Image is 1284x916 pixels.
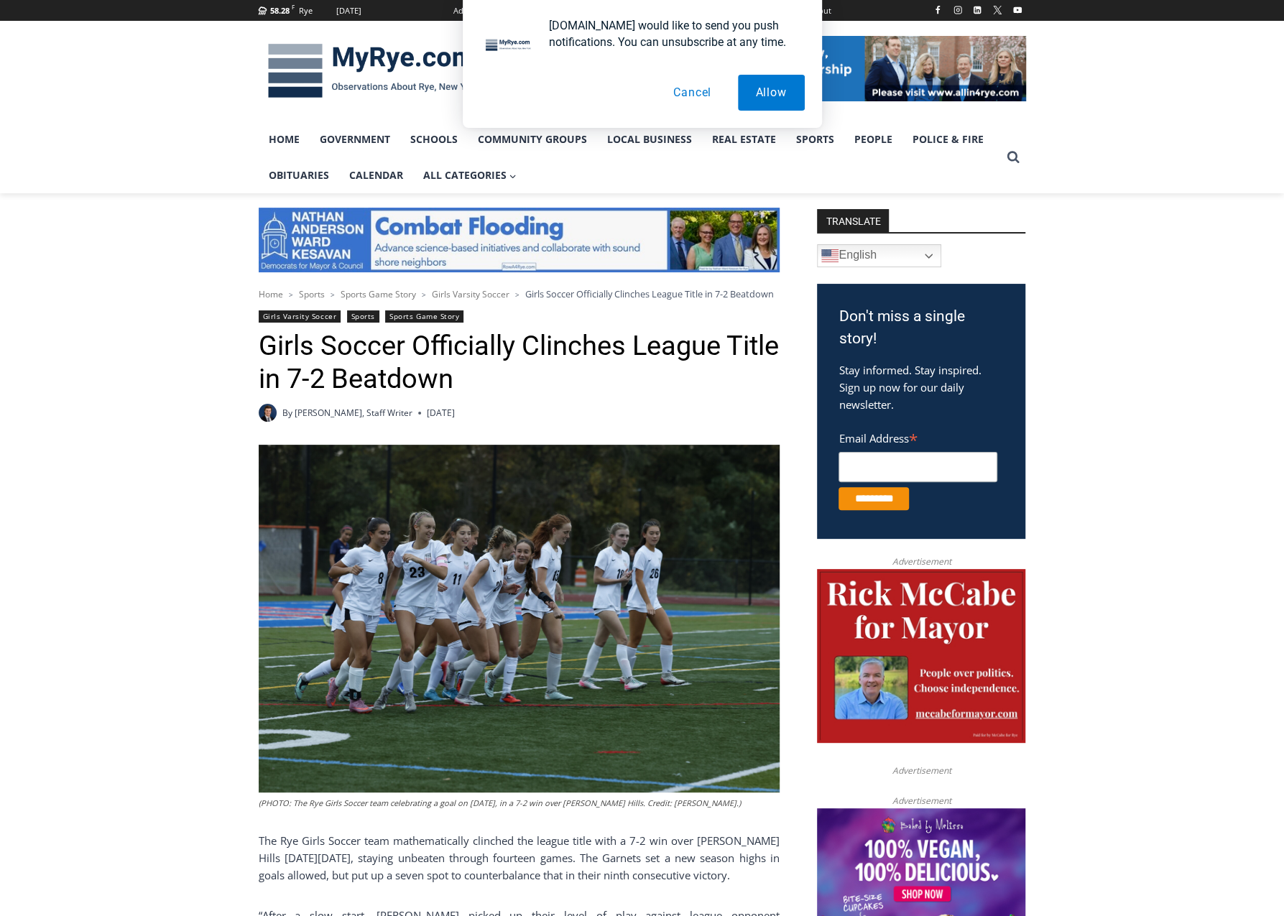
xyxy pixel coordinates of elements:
[259,797,780,810] figcaption: (PHOTO: The Rye Girls Soccer team celebrating a goal on [DATE], in a 7-2 win over [PERSON_NAME] H...
[480,17,537,75] img: notification icon
[839,361,1004,413] p: Stay informed. Stay inspired. Sign up now for our daily newsletter.
[341,288,416,300] a: Sports Game Story
[537,17,805,50] div: [DOMAIN_NAME] would like to send you push notifications. You can unsubscribe at any time.
[817,569,1025,743] img: McCabe for Mayor
[259,330,780,395] h1: Girls Soccer Officially Clinches League Title in 7-2 Beatdown
[259,445,780,792] img: (PHOTO: The Rye Girls Soccer team celebrating a goal on October 14, 2025, in a 7-2 win over Byram...
[427,406,455,420] time: [DATE]
[259,404,277,422] img: Charlie Morris headshot PROFESSIONAL HEADSHOT
[299,288,325,300] a: Sports
[468,121,597,157] a: Community Groups
[259,121,1000,194] nav: Primary Navigation
[844,121,902,157] a: People
[259,121,310,157] a: Home
[817,209,889,232] strong: TRANSLATE
[817,244,941,267] a: English
[902,121,994,157] a: Police & Fire
[738,75,805,111] button: Allow
[839,424,997,450] label: Email Address
[289,290,293,300] span: >
[413,157,527,193] button: Child menu of All Categories
[597,121,702,157] a: Local Business
[877,555,965,568] span: Advertisement
[877,764,965,777] span: Advertisement
[331,290,335,300] span: >
[259,832,780,884] p: The Rye Girls Soccer team mathematically clinched the league title with a 7-2 win over [PERSON_NA...
[821,247,839,264] img: en
[259,288,283,300] a: Home
[655,75,729,111] button: Cancel
[259,310,341,323] a: Girls Varsity Soccer
[310,121,400,157] a: Government
[702,121,786,157] a: Real Estate
[259,404,277,422] a: Author image
[515,290,519,300] span: >
[1000,144,1026,170] button: View Search Form
[295,407,412,419] a: [PERSON_NAME], Staff Writer
[422,290,426,300] span: >
[786,121,844,157] a: Sports
[525,287,774,300] span: Girls Soccer Officially Clinches League Title in 7-2 Beatdown
[385,310,463,323] a: Sports Game Story
[839,305,1004,351] h3: Don't miss a single story!
[282,406,292,420] span: By
[339,157,413,193] a: Calendar
[877,794,965,808] span: Advertisement
[400,121,468,157] a: Schools
[347,310,379,323] a: Sports
[259,287,780,301] nav: Breadcrumbs
[432,288,509,300] a: Girls Varsity Soccer
[259,157,339,193] a: Obituaries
